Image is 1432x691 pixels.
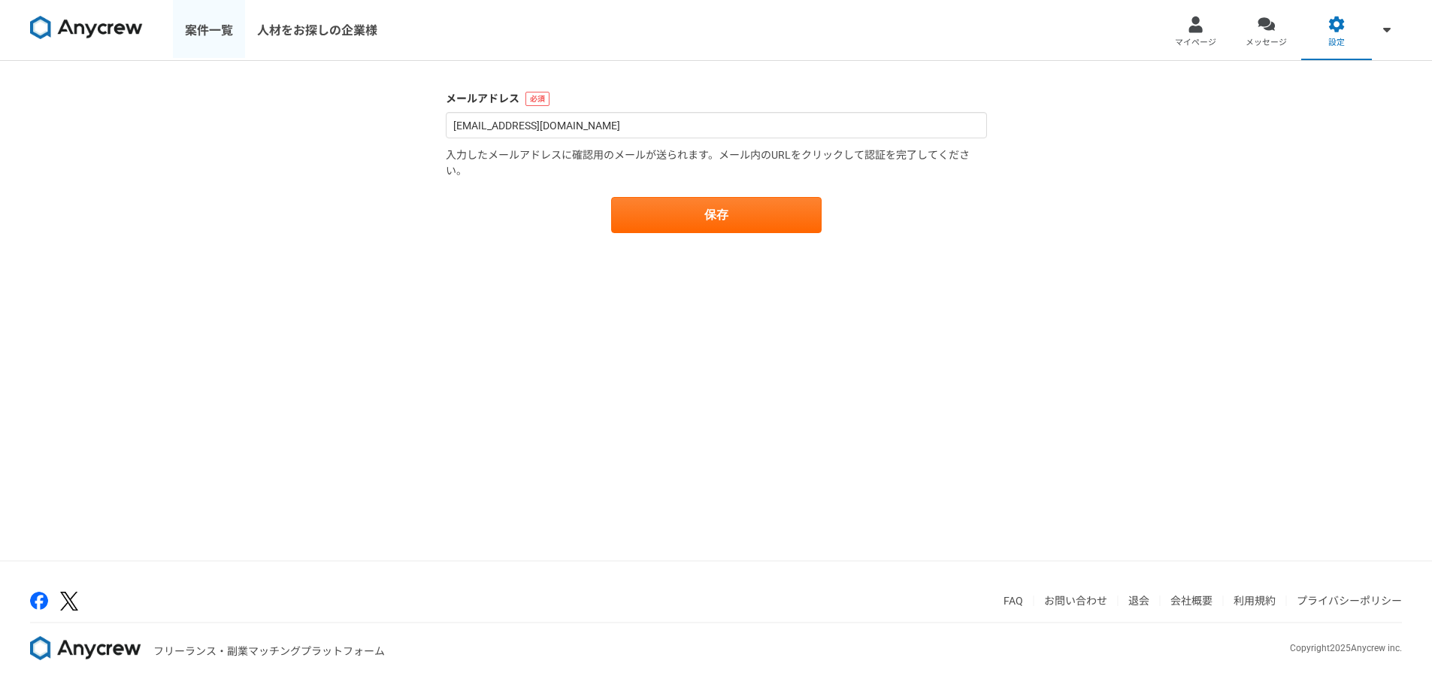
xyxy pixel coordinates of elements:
[30,16,143,40] img: 8DqYSo04kwAAAAASUVORK5CYII=
[1246,37,1287,49] span: メッセージ
[1004,595,1023,607] a: FAQ
[60,592,78,611] img: x-391a3a86.png
[1328,37,1345,49] span: 設定
[1297,595,1402,607] a: プライバシーポリシー
[1290,641,1402,655] p: Copyright 2025 Anycrew inc.
[1234,595,1276,607] a: 利用規約
[1044,595,1107,607] a: お問い合わせ
[611,197,822,233] button: 保存
[30,592,48,610] img: facebook-2adfd474.png
[1175,37,1216,49] span: マイページ
[1128,595,1149,607] a: 退会
[1170,595,1213,607] a: 会社概要
[153,644,385,659] p: フリーランス・副業マッチングプラットフォーム
[446,91,987,107] label: メールアドレス
[446,147,987,179] p: 入力したメールアドレスに確認用のメールが送られます。メール内のURLをクリックして認証を完了してください。
[30,636,141,660] img: 8DqYSo04kwAAAAASUVORK5CYII=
